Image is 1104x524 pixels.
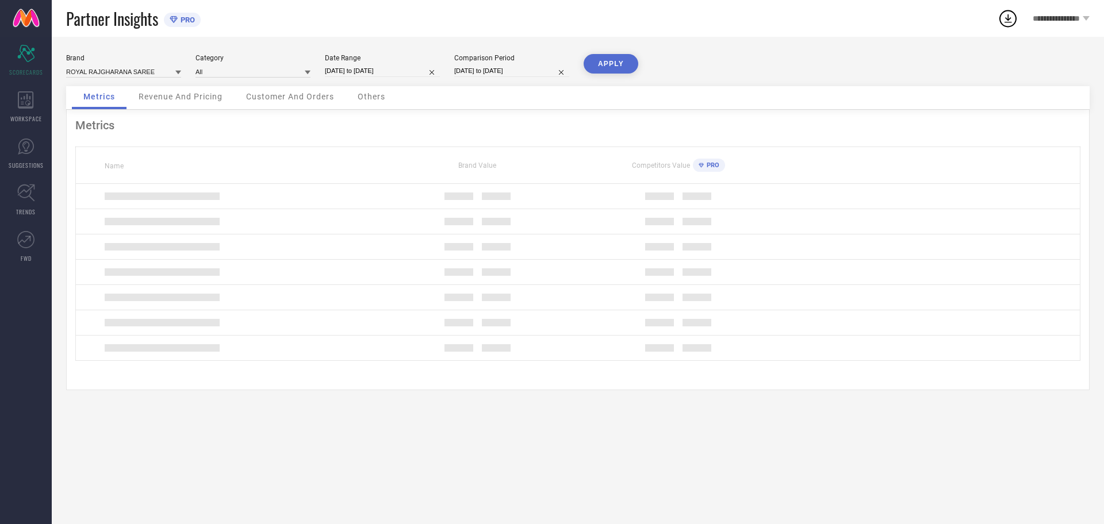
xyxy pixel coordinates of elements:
span: PRO [704,161,719,169]
button: APPLY [584,54,638,74]
div: Comparison Period [454,54,569,62]
span: Metrics [83,92,115,101]
div: Metrics [75,118,1080,132]
input: Select date range [325,65,440,77]
div: Brand [66,54,181,62]
span: Revenue And Pricing [139,92,223,101]
span: Brand Value [458,161,496,169]
div: Open download list [998,8,1018,29]
span: FWD [21,254,32,263]
span: TRENDS [16,207,36,216]
input: Select comparison period [454,65,569,77]
span: PRO [178,16,195,24]
div: Category [195,54,310,62]
span: Competitors Value [632,161,690,169]
span: Others [358,92,385,101]
span: WORKSPACE [10,114,42,123]
span: SUGGESTIONS [9,161,44,169]
span: Customer And Orders [246,92,334,101]
span: Name [105,162,124,170]
span: SCORECARDS [9,68,43,76]
div: Date Range [325,54,440,62]
span: Partner Insights [66,7,158,30]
